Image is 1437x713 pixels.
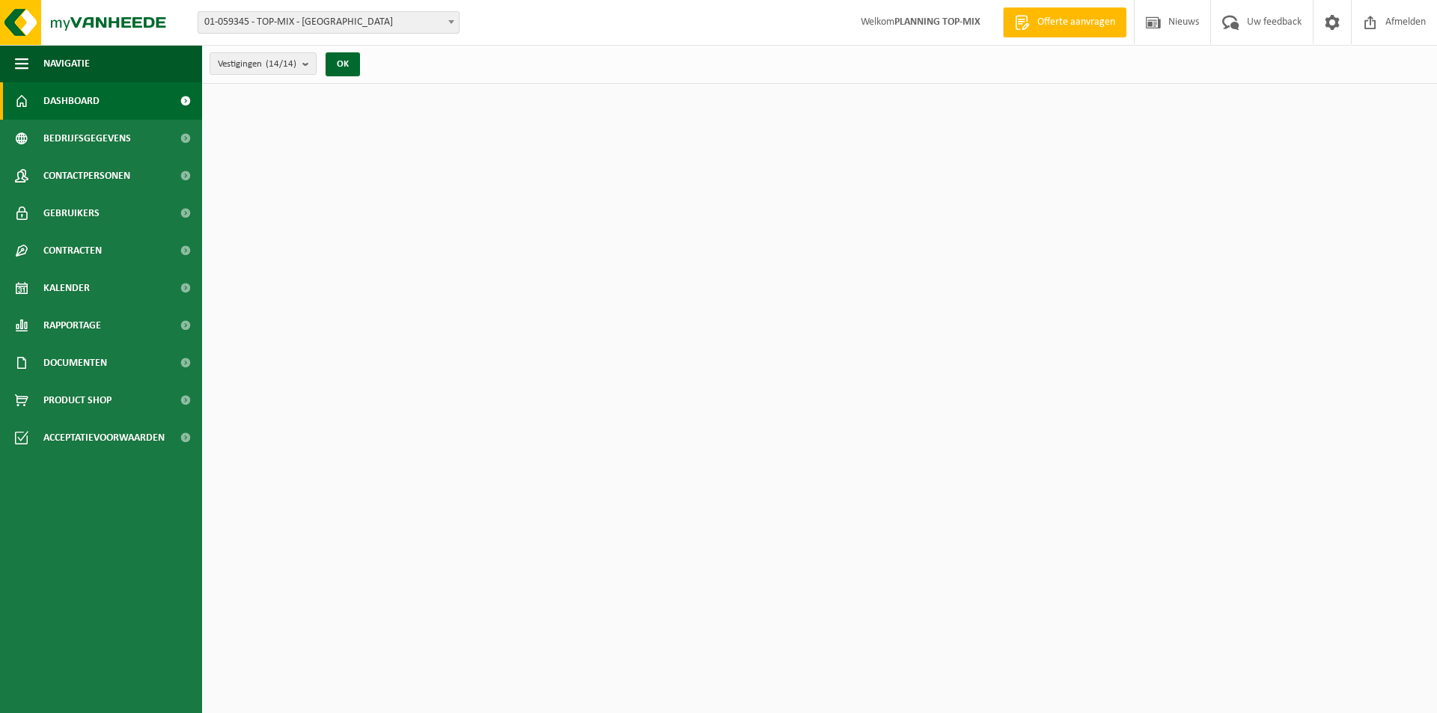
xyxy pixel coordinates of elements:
span: Navigatie [43,45,90,82]
a: Offerte aanvragen [1003,7,1126,37]
span: Contracten [43,232,102,269]
count: (14/14) [266,59,296,69]
span: 01-059345 - TOP-MIX - Oostende [198,12,459,33]
span: Documenten [43,344,107,382]
span: Contactpersonen [43,157,130,195]
span: 01-059345 - TOP-MIX - Oostende [198,11,460,34]
button: OK [326,52,360,76]
span: Offerte aanvragen [1034,15,1119,30]
span: Acceptatievoorwaarden [43,419,165,456]
span: Rapportage [43,307,101,344]
span: Dashboard [43,82,100,120]
span: Product Shop [43,382,112,419]
span: Bedrijfsgegevens [43,120,131,157]
span: Vestigingen [218,53,296,76]
strong: PLANNING TOP-MIX [894,16,980,28]
span: Gebruikers [43,195,100,232]
span: Kalender [43,269,90,307]
button: Vestigingen(14/14) [210,52,317,75]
